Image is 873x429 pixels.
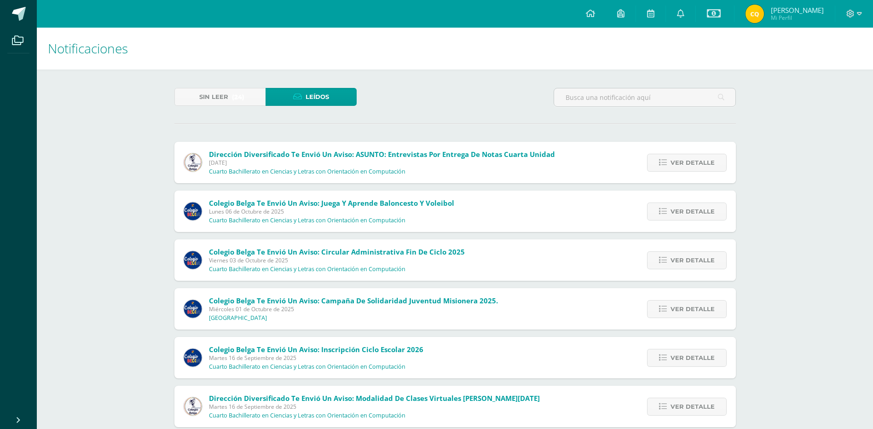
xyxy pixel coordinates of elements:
span: Miércoles 01 de Octubre de 2025 [209,305,498,313]
span: Colegio Belga te envió un aviso: Circular Administrativa Fin de Ciclo 2025 [209,247,465,256]
span: [PERSON_NAME] [771,6,824,15]
span: Colegio Belga te envió un aviso: Campaña de Solidaridad Juventud Misionera 2025. [209,296,498,305]
span: Lunes 06 de Octubre de 2025 [209,208,454,215]
span: Colegio Belga te envió un aviso: Juega y aprende baloncesto y voleibol [209,198,454,208]
a: Leídos [266,88,357,106]
span: Ver detalle [671,154,715,171]
input: Busca una notificación aquí [554,88,735,106]
img: 544bf8086bc8165e313644037ea68f8d.png [184,153,202,172]
span: [DATE] [209,159,555,167]
span: Ver detalle [671,203,715,220]
span: Martes 16 de Septiembre de 2025 [209,403,540,411]
span: Dirección Diversificado te envió un aviso: Modalidad de clases virtuales [PERSON_NAME][DATE] [209,394,540,403]
span: Ver detalle [671,252,715,269]
span: Leídos [306,88,329,105]
p: Cuarto Bachillerato en Ciencias y Letras con Orientación en Computación [209,266,405,273]
p: [GEOGRAPHIC_DATA] [209,314,267,322]
span: Colegio Belga te envió un aviso: Inscripción Ciclo Escolar 2026 [209,345,423,354]
span: Mi Perfil [771,14,824,22]
span: (24) [232,88,244,105]
span: Sin leer [199,88,228,105]
a: Sin leer(24) [174,88,266,106]
img: 919ad801bb7643f6f997765cf4083301.png [184,300,202,318]
img: d1e7ac1bec0827122f212161b4c83f3b.png [746,5,764,23]
span: Ver detalle [671,349,715,366]
img: 919ad801bb7643f6f997765cf4083301.png [184,251,202,269]
span: Ver detalle [671,398,715,415]
p: Cuarto Bachillerato en Ciencias y Letras con Orientación en Computación [209,363,405,371]
img: 544bf8086bc8165e313644037ea68f8d.png [184,397,202,416]
p: Cuarto Bachillerato en Ciencias y Letras con Orientación en Computación [209,217,405,224]
img: 919ad801bb7643f6f997765cf4083301.png [184,202,202,220]
img: 919ad801bb7643f6f997765cf4083301.png [184,348,202,367]
span: Dirección Diversificado te envió un aviso: ASUNTO: Entrevistas por Entrega de Notas Cuarta Unidad [209,150,555,159]
p: Cuarto Bachillerato en Ciencias y Letras con Orientación en Computación [209,412,405,419]
span: Notificaciones [48,40,128,57]
p: Cuarto Bachillerato en Ciencias y Letras con Orientación en Computación [209,168,405,175]
span: Martes 16 de Septiembre de 2025 [209,354,423,362]
span: Viernes 03 de Octubre de 2025 [209,256,465,264]
span: Ver detalle [671,301,715,318]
